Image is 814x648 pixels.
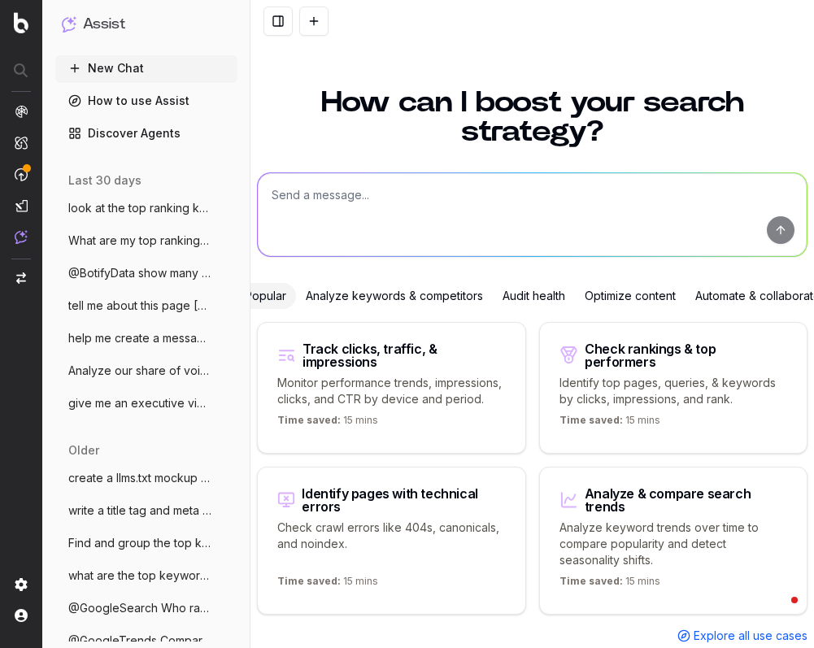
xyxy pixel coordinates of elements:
p: 15 mins [559,575,660,594]
a: Explore all use cases [677,628,807,644]
img: Intelligence [15,136,28,150]
a: How to use Assist [55,88,237,114]
button: create a llms.txt mockup for [DOMAIN_NAME] [55,465,237,491]
p: 15 mins [277,414,378,433]
img: Setting [15,578,28,591]
div: Track clicks, traffic, & impressions [303,342,506,368]
span: What are my top ranking pages for hallow [68,233,211,249]
button: New Chat [55,55,237,81]
img: Analytics [15,105,28,118]
button: give me an executive view of seo perform [55,390,237,416]
span: give me an executive view of seo perform [68,395,211,411]
button: help me create a message to our web cia [55,325,237,351]
span: tell me about this page [URL] [68,298,211,314]
span: last 30 days [68,172,141,189]
p: 15 mins [277,575,378,594]
span: Time saved: [559,414,623,426]
button: Analyze our share of voice for "What are [55,358,237,384]
div: Audit health [493,283,575,309]
div: Optimize content [575,283,686,309]
span: Analyze our share of voice for "What are [68,363,211,379]
div: Check rankings & top performers [585,342,787,368]
span: Explore all use cases [694,628,807,644]
img: Studio [15,199,28,212]
a: Discover Agents [55,120,237,146]
button: Find and group the top keywords for hall [55,530,237,556]
p: Identify top pages, queries, & keywords by clicks, impressions, and rank. [559,375,788,407]
button: @BotifyData show many pages that have no [55,260,237,286]
span: help me create a message to our web cia [68,330,211,346]
button: look at the top ranking keywords for thi [55,195,237,221]
img: Botify logo [14,12,28,33]
iframe: Intercom live chat [759,593,798,632]
div: Identify pages with technical errors [302,487,505,513]
p: Monitor performance trends, impressions, clicks, and CTR by device and period. [277,375,506,407]
span: @GoogleSearch Who ranks in the top 5 for [68,600,211,616]
img: Activation [15,167,28,181]
p: Check crawl errors like 404s, canonicals, and noindex. [277,520,506,568]
img: Assist [62,16,76,32]
div: Analyze keywords & competitors [296,283,493,309]
span: @BotifyData show many pages that have no [68,265,211,281]
button: What are my top ranking pages for hallow [55,228,237,254]
button: what are the top keywords for the water [55,563,237,589]
button: tell me about this page [URL] [55,293,237,319]
p: 15 mins [559,414,660,433]
span: what are the top keywords for the water [68,568,211,584]
span: write a title tag and meta description [68,502,211,519]
span: look at the top ranking keywords for thi [68,200,211,216]
img: Switch project [16,272,26,284]
span: Time saved: [277,414,341,426]
h1: Assist [83,13,125,36]
img: My account [15,609,28,622]
p: Analyze keyword trends over time to compare popularity and detect seasonality shifts. [559,520,788,568]
div: Analyze & compare search trends [585,487,787,513]
span: create a llms.txt mockup for [DOMAIN_NAME] [68,470,211,486]
span: Time saved: [277,575,341,587]
h1: How can I boost your search strategy? [257,88,807,146]
button: write a title tag and meta description [55,498,237,524]
button: @GoogleSearch Who ranks in the top 5 for [55,595,237,621]
span: Time saved: [559,575,623,587]
button: Assist [62,13,231,36]
span: older [68,442,99,459]
span: Find and group the top keywords for hall [68,535,211,551]
div: Popular [235,283,296,309]
img: Assist [15,230,28,244]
